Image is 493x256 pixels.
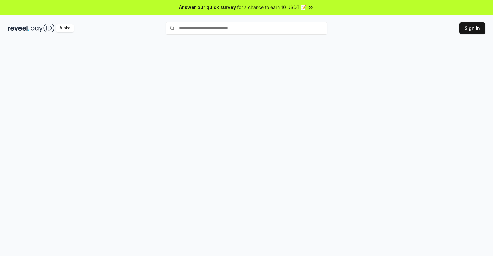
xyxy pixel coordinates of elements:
[459,22,485,34] button: Sign In
[31,24,55,32] img: pay_id
[237,4,306,11] span: for a chance to earn 10 USDT 📝
[8,24,29,32] img: reveel_dark
[179,4,236,11] span: Answer our quick survey
[56,24,74,32] div: Alpha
